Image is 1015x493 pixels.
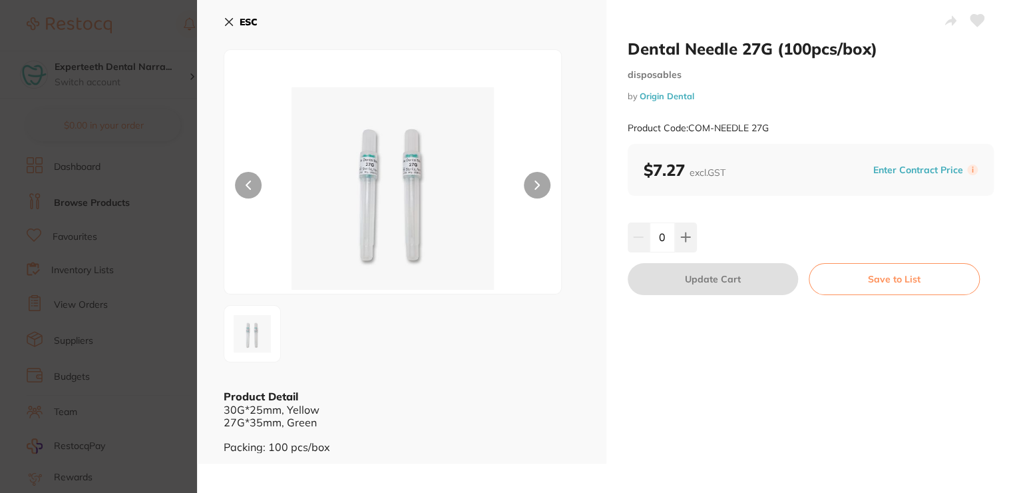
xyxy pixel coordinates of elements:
[628,123,769,134] small: Product Code: COM-NEEDLE 27G
[690,167,725,179] span: excl. GST
[640,91,694,101] a: Origin Dental
[628,263,799,295] button: Update Cart
[628,69,994,81] small: disposables
[628,39,994,59] h2: Dental Needle 27G (100pcs/box)
[292,83,493,294] img: cGc
[224,404,580,453] div: 30G*25mm, Yellow 27G*35mm, Green Packing: 100 pcs/box
[240,16,258,28] b: ESC
[644,160,725,180] b: $7.27
[228,310,276,358] img: cGc
[224,390,298,403] b: Product Detail
[224,11,258,33] button: ESC
[628,91,994,101] small: by
[809,263,980,295] button: Save to List
[869,164,967,177] button: Enter Contract Price
[967,165,978,175] label: i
